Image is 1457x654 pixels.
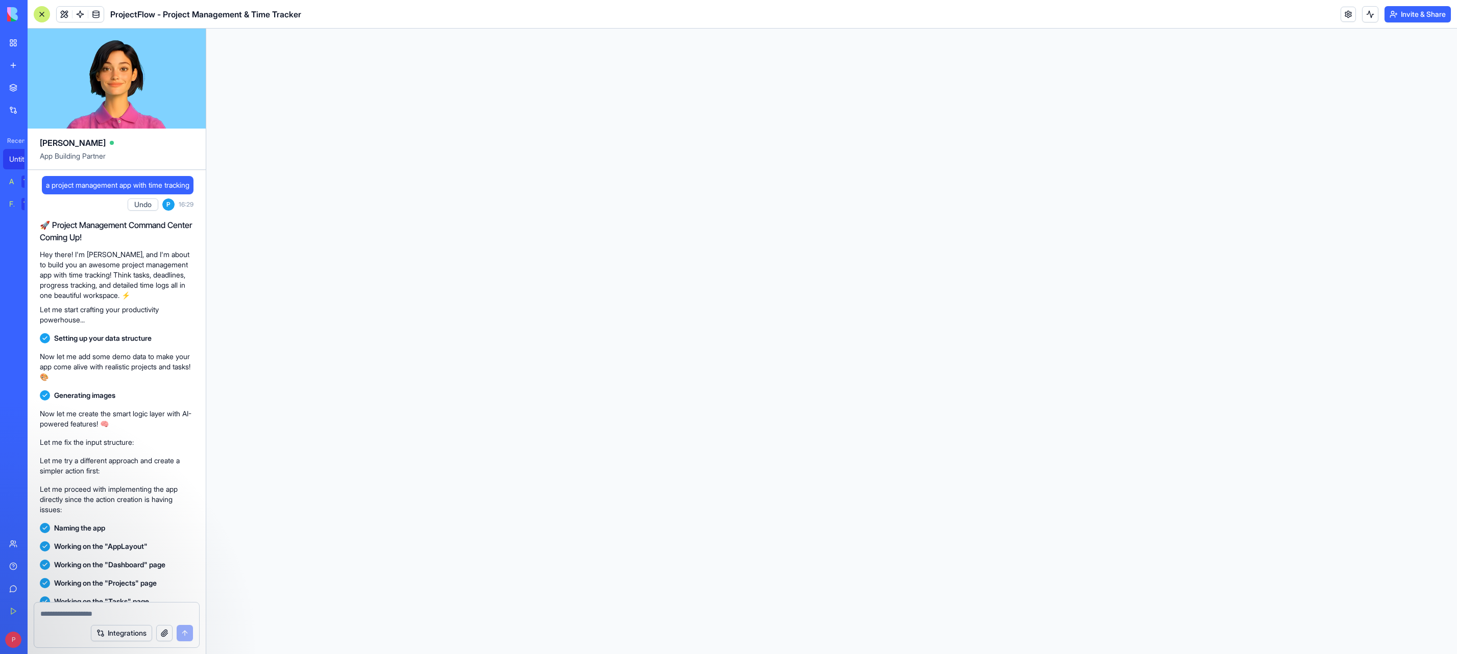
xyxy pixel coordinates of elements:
[40,351,193,382] p: Now let me add some demo data to make your app come alive with realistic projects and tasks! 🎨
[9,177,14,187] div: AI Logo Generator
[40,151,193,169] span: App Building Partner
[46,180,189,190] span: a project management app with time tracking
[54,523,105,533] span: Naming the app
[54,596,149,607] span: Working on the "Tasks" page
[21,198,38,210] div: TRY
[54,578,157,588] span: Working on the "Projects" page
[9,199,14,209] div: Feedback Form
[3,194,44,214] a: Feedback FormTRY
[3,171,44,192] a: AI Logo GeneratorTRY
[128,198,158,211] button: Undo
[162,198,175,211] span: P
[54,560,165,570] span: Working on the "Dashboard" page
[40,219,193,243] h2: 🚀 Project Management Command Center Coming Up!
[40,137,106,149] span: [PERSON_NAME]
[40,437,193,447] p: Let me fix the input structure:
[3,137,25,145] span: Recent
[179,200,193,209] span: 16:29
[91,625,152,641] button: Integrations
[3,149,44,169] a: Untitled App
[40,305,193,325] p: Let me start crafting your productivity powerhouse...
[54,541,148,551] span: Working on the "AppLayout"
[5,632,21,648] span: P
[40,409,193,429] p: Now let me create the smart logic layer with AI-powered features! 🧠
[54,390,115,400] span: Generating images
[54,333,152,343] span: Setting up your data structure
[40,249,193,300] p: Hey there! I'm [PERSON_NAME], and I'm about to build you an awesome project management app with t...
[40,484,193,515] p: Let me proceed with implementing the app directly since the action creation is having issues:
[145,577,350,649] iframe: Intercom notifications message
[110,8,301,20] span: ProjectFlow - Project Management & Time Tracker
[21,175,38,188] div: TRY
[7,7,70,21] img: logo
[1385,6,1451,22] button: Invite & Share
[40,456,193,476] p: Let me try a different approach and create a simpler action first:
[9,154,38,164] div: Untitled App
